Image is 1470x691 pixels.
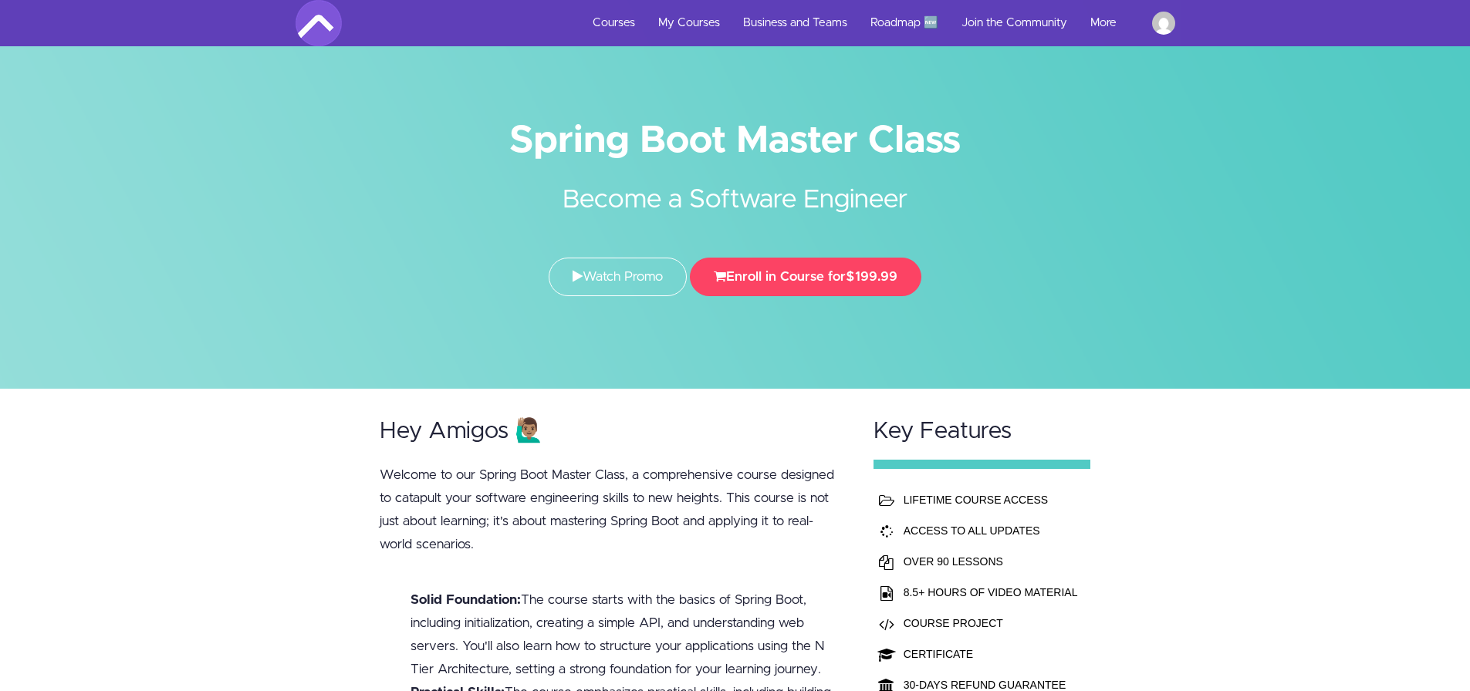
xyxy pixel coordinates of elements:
[900,515,1082,546] td: ACCESS TO ALL UPDATES
[874,419,1091,444] h2: Key Features
[446,158,1025,219] h2: Become a Software Engineer
[411,588,844,681] li: The course starts with the basics of Spring Boot, including initialization, creating a simple API...
[549,258,687,296] a: Watch Promo
[900,639,1082,669] td: CERTIFICATE
[1152,12,1175,35] img: ismail.jacoby@gmail.com
[900,608,1082,639] td: COURSE PROJECT
[380,463,844,556] p: Welcome to our Spring Boot Master Class, a comprehensive course designed to catapult your softwar...
[900,546,1082,577] td: OVER 90 LESSONS
[380,419,844,444] h2: Hey Amigos 🙋🏽‍♂️
[846,270,897,283] span: $199.99
[690,258,921,296] button: Enroll in Course for$199.99
[900,577,1082,608] td: 8.5+ HOURS OF VIDEO MATERIAL
[296,123,1175,158] h1: Spring Boot Master Class
[900,484,1082,515] td: LIFETIME COURSE ACCESS
[411,593,521,606] b: Solid Foundation:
